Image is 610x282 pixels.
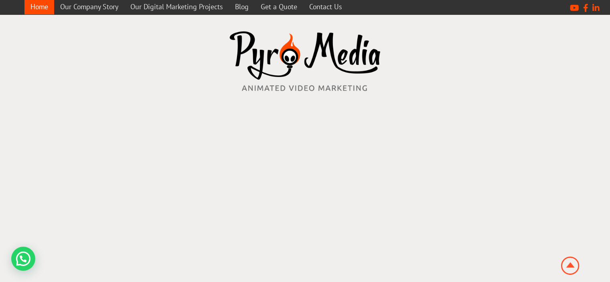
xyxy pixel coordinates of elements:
[225,27,385,98] a: video marketing media company westville durban logo
[559,255,581,276] img: Animation Studio South Africa
[225,27,385,96] img: video marketing media company westville durban logo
